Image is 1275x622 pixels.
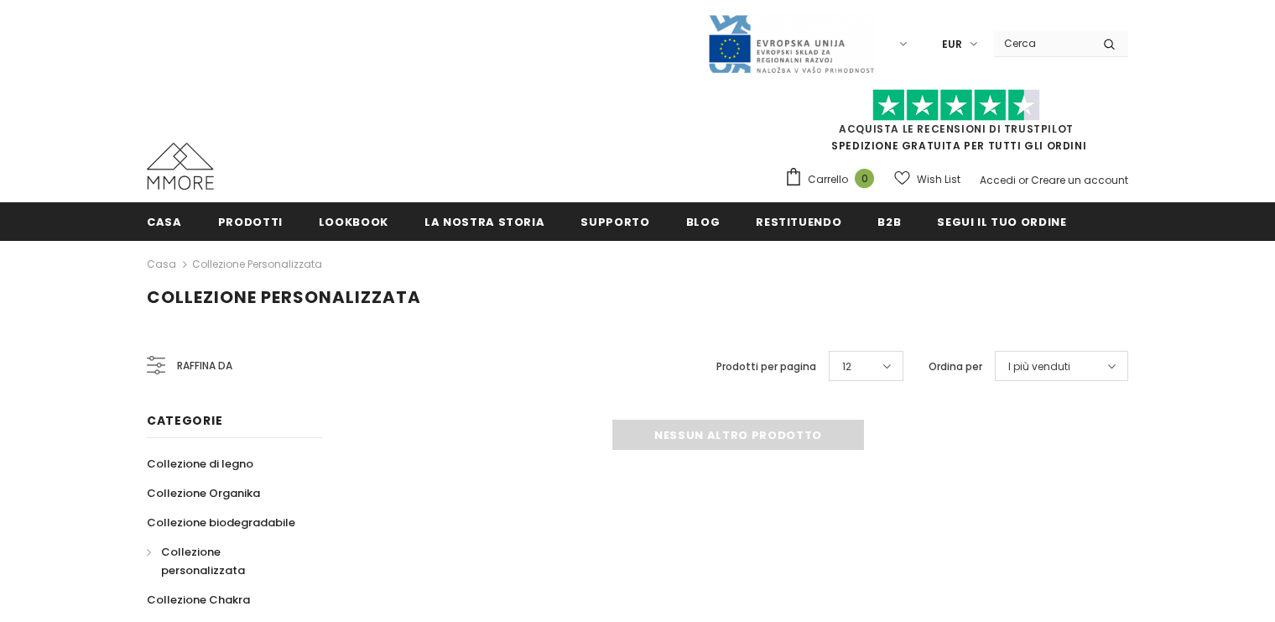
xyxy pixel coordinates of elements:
span: Collezione Organika [147,485,260,501]
span: Casa [147,214,182,230]
a: Accedi [980,173,1016,187]
span: Carrello [808,171,848,188]
span: Raffina da [177,357,232,375]
label: Ordina per [929,358,982,375]
input: Search Site [994,31,1090,55]
a: Wish List [894,165,960,194]
span: Prodotti [218,214,283,230]
span: Collezione di legno [147,456,253,472]
span: Categorie [147,412,222,429]
a: Carrello 0 [784,167,882,192]
span: Wish List [917,171,960,188]
span: EUR [942,36,962,53]
a: Prodotti [218,202,283,240]
span: Collezione Chakra [147,592,250,608]
a: Casa [147,202,182,240]
img: Casi MMORE [147,143,214,190]
span: Collezione personalizzata [147,285,421,309]
span: La nostra storia [424,214,544,230]
a: Collezione Organika [147,478,260,508]
span: 0 [855,169,874,188]
span: SPEDIZIONE GRATUITA PER TUTTI GLI ORDINI [784,97,1128,153]
span: I più venduti [1008,358,1070,375]
span: Blog [686,214,721,230]
span: Collezione biodegradabile [147,515,295,531]
span: Segui il tuo ordine [937,214,1066,230]
a: Casa [147,254,176,274]
img: Javni Razpis [707,13,875,75]
a: Collezione personalizzata [147,537,304,585]
a: Collezione biodegradabile [147,508,295,537]
span: supporto [580,214,649,230]
a: Collezione Chakra [147,585,250,614]
img: Fidati di Pilot Stars [872,89,1040,122]
a: Blog [686,202,721,240]
a: Javni Razpis [707,36,875,50]
span: or [1018,173,1028,187]
span: 12 [842,358,851,375]
a: Segui il tuo ordine [937,202,1066,240]
a: Collezione di legno [147,449,253,478]
a: La nostra storia [424,202,544,240]
a: Restituendo [756,202,841,240]
span: Lookbook [319,214,388,230]
span: B2B [877,214,901,230]
a: Collezione personalizzata [192,257,322,271]
a: Creare un account [1031,173,1128,187]
span: Collezione personalizzata [161,544,245,578]
a: Lookbook [319,202,388,240]
a: supporto [580,202,649,240]
a: B2B [877,202,901,240]
a: Acquista le recensioni di TrustPilot [839,122,1074,136]
span: Restituendo [756,214,841,230]
label: Prodotti per pagina [716,358,816,375]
